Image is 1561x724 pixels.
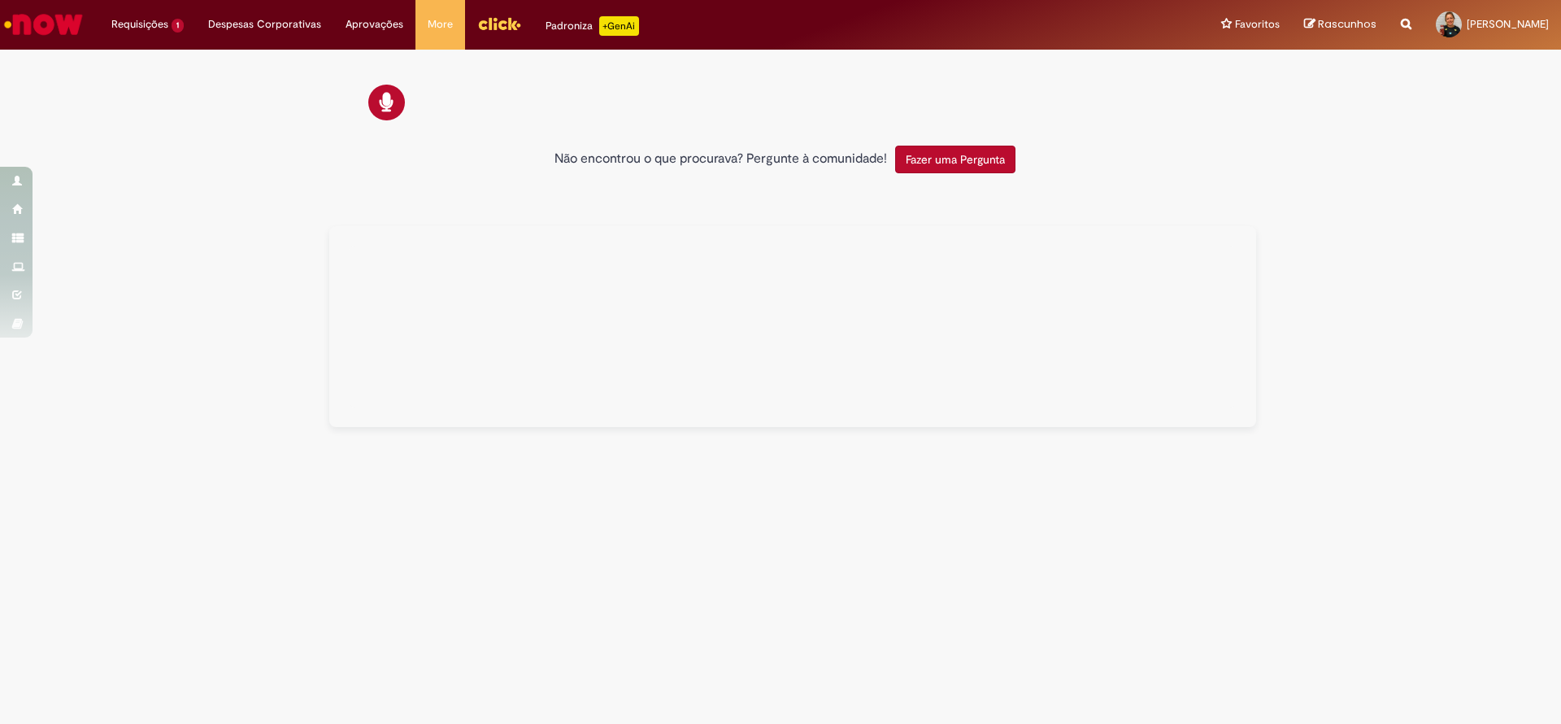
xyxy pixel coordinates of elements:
h2: Não encontrou o que procurava? Pergunte à comunidade! [554,152,887,167]
span: Despesas Corporativas [208,16,321,33]
img: ServiceNow [2,8,85,41]
button: Fazer uma Pergunta [895,146,1015,173]
span: 1 [172,19,184,33]
span: Requisições [111,16,168,33]
span: More [428,16,453,33]
div: Tudo [329,226,1256,427]
span: Rascunhos [1318,16,1376,32]
a: Rascunhos [1304,17,1376,33]
div: Padroniza [546,16,639,36]
p: +GenAi [599,16,639,36]
span: Aprovações [346,16,403,33]
img: click_logo_yellow_360x200.png [477,11,521,36]
span: Favoritos [1235,16,1280,33]
span: [PERSON_NAME] [1467,17,1549,31]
